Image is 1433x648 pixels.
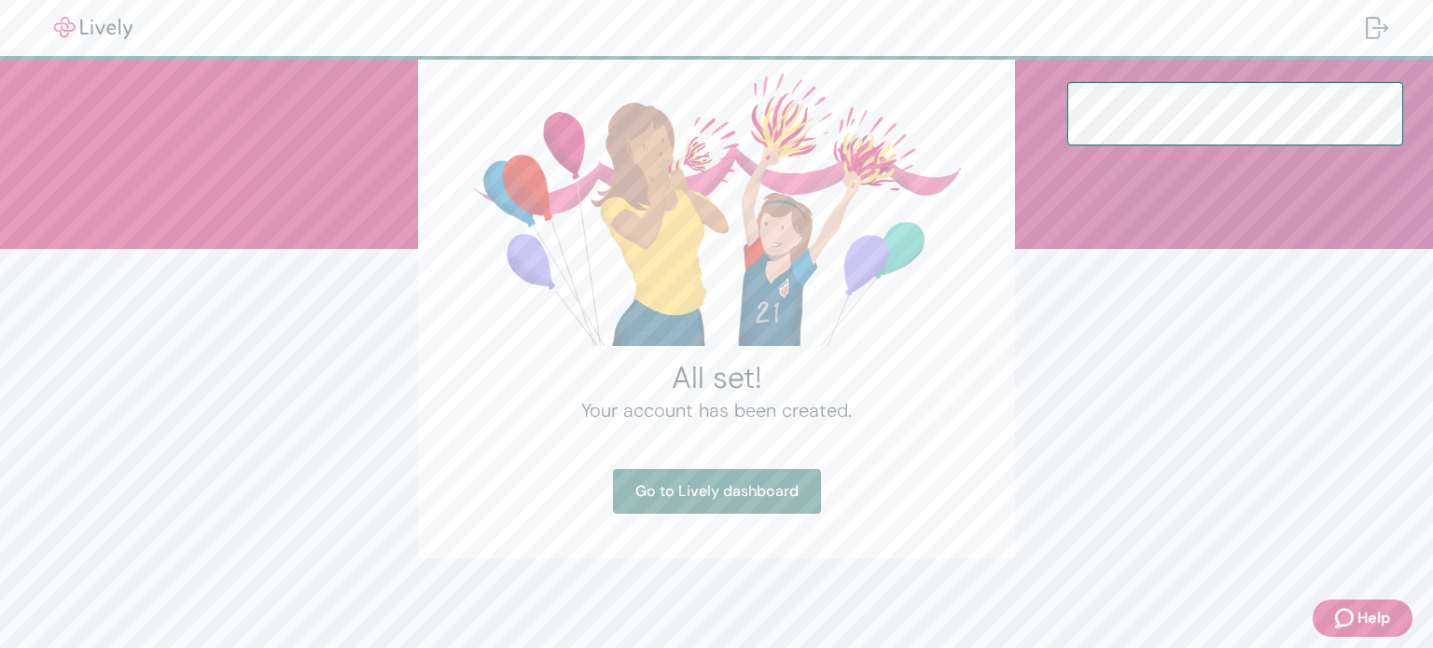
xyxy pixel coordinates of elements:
button: Log out [1351,6,1403,50]
a: Go to Lively dashboard [613,469,821,514]
button: Zendesk support iconHelp [1313,600,1412,637]
img: Lively [41,17,146,39]
span: Help [1357,607,1390,629]
h2: All set! [463,359,970,396]
h4: Your account has been created. [463,396,970,424]
svg: Zendesk support icon [1335,607,1357,629]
